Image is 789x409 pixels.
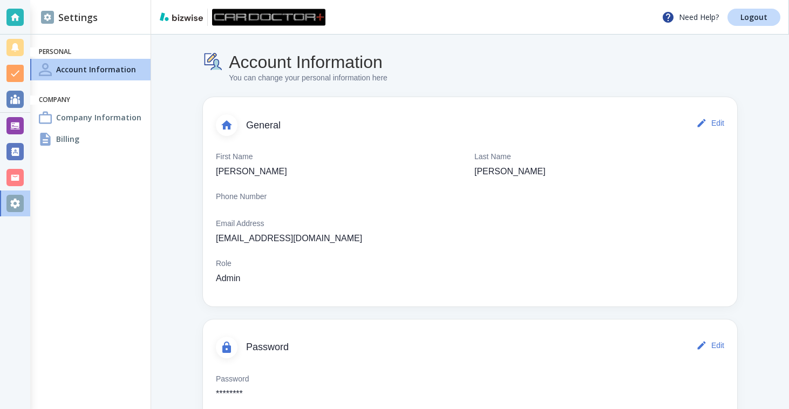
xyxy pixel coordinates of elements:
p: Need Help? [662,11,719,24]
img: Car Doctor+ [212,9,325,26]
h4: Account Information [229,52,387,72]
span: Password [246,342,694,353]
a: Account InformationAccount Information [30,59,151,80]
a: Logout [727,9,780,26]
img: DashboardSidebarSettings.svg [41,11,54,24]
p: First Name [216,151,253,163]
button: Edit [694,335,729,356]
span: General [246,120,694,132]
p: [PERSON_NAME] [474,165,546,178]
h4: Company Information [56,112,141,123]
p: Email Address [216,218,264,230]
h4: Account Information [56,64,136,75]
a: BillingBilling [30,128,151,150]
h6: Company [39,96,142,105]
p: You can change your personal information here [229,72,387,84]
img: bizwise [160,12,203,21]
p: Admin [216,272,240,285]
p: Password [216,373,249,385]
p: Last Name [474,151,511,163]
p: [EMAIL_ADDRESS][DOMAIN_NAME] [216,232,362,245]
h2: Settings [41,10,98,25]
a: Company InformationCompany Information [30,107,151,128]
h4: Billing [56,133,79,145]
p: Logout [740,13,767,21]
p: Phone Number [216,191,267,203]
p: Role [216,258,232,270]
button: Edit [694,112,729,134]
h6: Personal [39,47,142,57]
img: Account Information [203,52,225,72]
p: [PERSON_NAME] [216,165,287,178]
